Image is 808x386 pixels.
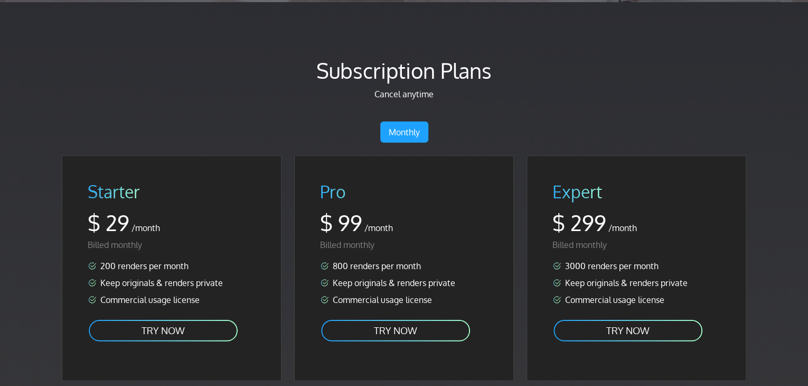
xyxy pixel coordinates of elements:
[320,209,362,236] span: $ 99
[88,319,239,343] a: TRY NOW
[552,277,720,289] li: Keep originals & renders private
[320,277,488,289] li: Keep originals & renders private
[552,319,703,343] a: TRY NOW
[552,209,606,236] span: $ 299
[62,88,746,100] p: Cancel anytime
[364,223,393,233] span: /month
[62,57,746,84] h1: Subscription Plans
[608,223,637,233] span: /month
[552,181,720,203] h2: Expert
[320,181,488,203] h2: Pro
[88,240,142,250] span: Billed monthly
[88,277,256,289] li: Keep originals & renders private
[320,240,374,250] span: Billed monthly
[88,209,129,236] span: $ 29
[552,260,720,272] li: 3000 renders per month
[380,122,428,143] a: Monthly
[131,223,160,233] span: /month
[320,319,471,343] a: TRY NOW
[88,260,256,272] li: 200 renders per month
[552,240,607,250] span: Billed monthly
[552,293,720,306] li: Commercial usage license
[88,181,256,203] h2: Starter
[88,293,256,306] li: Commercial usage license
[320,293,488,306] li: Commercial usage license
[320,260,488,272] li: 800 renders per month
